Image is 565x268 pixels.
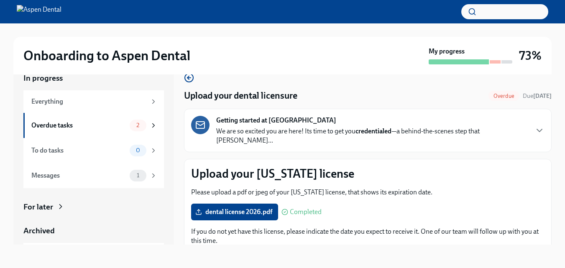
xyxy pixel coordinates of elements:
span: Due [523,92,552,100]
span: 2 [131,122,144,128]
div: Messages [31,171,126,180]
strong: [DATE] [533,92,552,100]
strong: Getting started at [GEOGRAPHIC_DATA] [216,116,336,125]
p: Please upload a pdf or jpeg of your [US_STATE] license, that shows its expiration date. [191,188,545,197]
a: For later [23,202,164,212]
span: September 25th, 2025 19:30 [523,92,552,100]
div: Overdue tasks [31,121,126,130]
span: 1 [132,172,144,179]
strong: credentialed [355,127,391,135]
h3: 73% [519,48,542,63]
a: In progress [23,73,164,84]
span: Overdue [488,93,519,99]
a: To do tasks0 [23,138,164,163]
a: Archived [23,225,164,236]
div: For later [23,202,53,212]
p: Upload your [US_STATE] license [191,166,545,181]
div: To do tasks [31,146,126,155]
a: Everything [23,90,164,113]
label: dental license 2026.pdf [191,204,278,220]
a: Messages1 [23,163,164,188]
p: We are so excited you are here! Its time to get you —a behind-the-scenes step that [PERSON_NAME]... [216,127,528,145]
img: Aspen Dental [17,5,61,18]
strong: My progress [429,47,465,56]
p: If you do not yet have this license, please indicate the date you expect to receive it. One of ou... [191,227,545,245]
span: Completed [290,209,322,215]
div: Everything [31,97,146,106]
h2: Onboarding to Aspen Dental [23,47,190,64]
a: Overdue tasks2 [23,113,164,138]
span: dental license 2026.pdf [197,208,272,216]
span: 0 [131,147,145,153]
h4: Upload your dental licensure [184,89,297,102]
